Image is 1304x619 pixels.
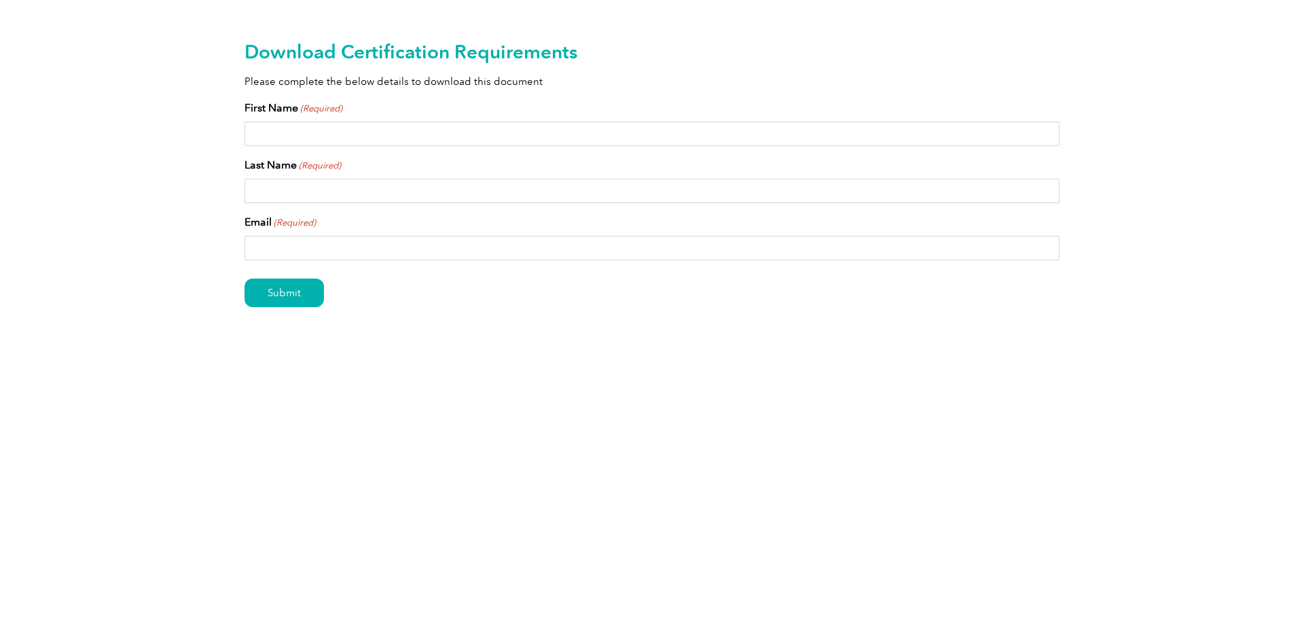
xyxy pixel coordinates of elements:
p: Please complete the below details to download this document [244,74,1059,89]
label: First Name [244,100,342,116]
span: (Required) [273,216,316,230]
label: Email [244,214,316,230]
input: Submit [244,279,324,307]
span: (Required) [298,159,342,173]
h2: Download Certification Requirements [244,41,1059,63]
span: (Required) [300,102,343,116]
label: Last Name [244,157,341,173]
